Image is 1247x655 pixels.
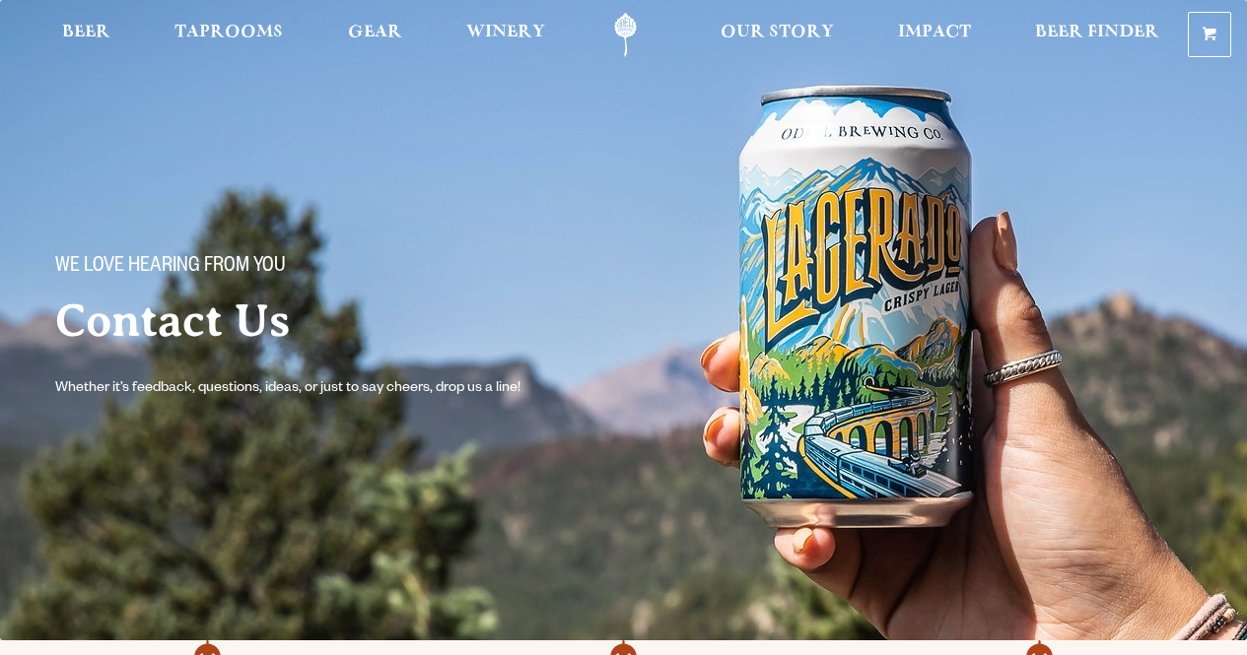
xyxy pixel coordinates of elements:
a: Our Story [708,13,847,57]
span: We love hearing from you [55,255,286,281]
a: Odell Home [589,13,662,57]
a: Gear [335,13,415,57]
a: Taprooms [162,13,296,57]
span: Our Story [721,25,834,40]
span: Taprooms [174,25,283,40]
a: Beer [49,13,123,57]
a: Winery [453,13,558,57]
span: Beer Finder [1035,25,1159,40]
a: Impact [885,13,984,57]
p: Whether it’s feedback, questions, ideas, or just to say cheers, drop us a line! [55,377,560,401]
span: Gear [348,25,402,40]
span: Impact [898,25,971,40]
a: Beer Finder [1022,13,1172,57]
span: Winery [466,25,545,40]
h2: Contact Us [55,296,670,346]
span: Beer [62,25,110,40]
